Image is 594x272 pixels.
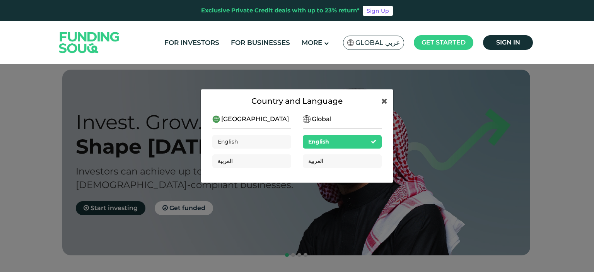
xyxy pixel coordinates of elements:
a: Sign in [483,35,533,50]
span: English [218,138,238,145]
span: العربية [218,157,233,164]
img: SA Flag [347,39,354,46]
div: Country and Language [212,95,382,107]
span: [GEOGRAPHIC_DATA] [221,115,289,124]
span: العربية [308,157,323,164]
span: More [302,39,322,46]
img: Logo [51,23,127,62]
span: English [308,138,329,145]
div: Exclusive Private Credit deals with up to 23% return* [201,6,360,15]
a: Sign Up [363,6,393,16]
a: For Businesses [229,36,292,49]
span: Sign in [496,39,520,46]
span: Global عربي [355,38,400,47]
span: Get started [422,39,466,46]
img: SA Flag [303,115,311,123]
img: SA Flag [212,115,220,123]
span: Global [312,115,331,124]
a: For Investors [162,36,221,49]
